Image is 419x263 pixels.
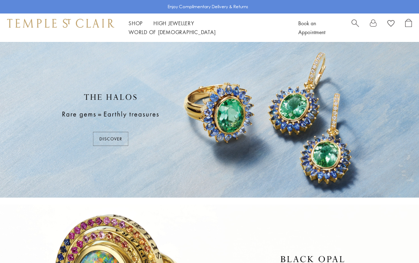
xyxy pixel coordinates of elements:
[129,19,282,37] nav: Main navigation
[387,19,394,29] a: View Wishlist
[129,28,216,36] a: World of [DEMOGRAPHIC_DATA]World of [DEMOGRAPHIC_DATA]
[168,3,248,10] p: Enjoy Complimentary Delivery & Returns
[7,19,114,27] img: Temple St. Clair
[298,20,325,36] a: Book an Appointment
[352,19,359,37] a: Search
[383,230,412,256] iframe: Gorgias live chat messenger
[153,20,194,27] a: High JewelleryHigh Jewellery
[129,20,143,27] a: ShopShop
[405,19,412,37] a: Open Shopping Bag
